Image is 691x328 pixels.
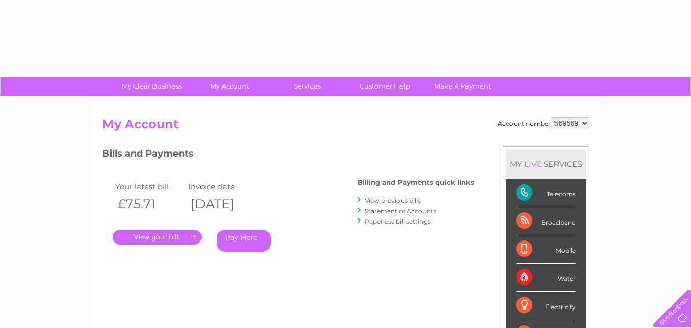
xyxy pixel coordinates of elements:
[187,77,272,96] a: My Account
[420,77,505,96] a: Make A Payment
[516,235,576,264] div: Mobile
[186,193,259,214] th: [DATE]
[522,159,544,169] div: LIVE
[516,179,576,207] div: Telecoms
[358,179,474,186] h4: Billing and Payments quick links
[186,180,259,193] td: Invoice date
[343,77,427,96] a: Customer Help
[109,77,194,96] a: My Clear Business
[506,149,586,179] div: MY SERVICES
[498,117,589,129] div: Account number
[217,230,271,252] a: Pay Here
[516,292,576,320] div: Electricity
[516,207,576,235] div: Broadband
[102,146,474,164] h3: Bills and Payments
[365,217,431,225] a: Paperless bill settings
[113,193,186,214] th: £75.71
[265,77,349,96] a: Services
[516,264,576,292] div: Water
[102,117,589,137] h2: My Account
[113,230,202,245] a: .
[365,207,436,215] a: Statement of Accounts
[365,196,421,204] a: View previous bills
[113,180,186,193] td: Your latest bill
